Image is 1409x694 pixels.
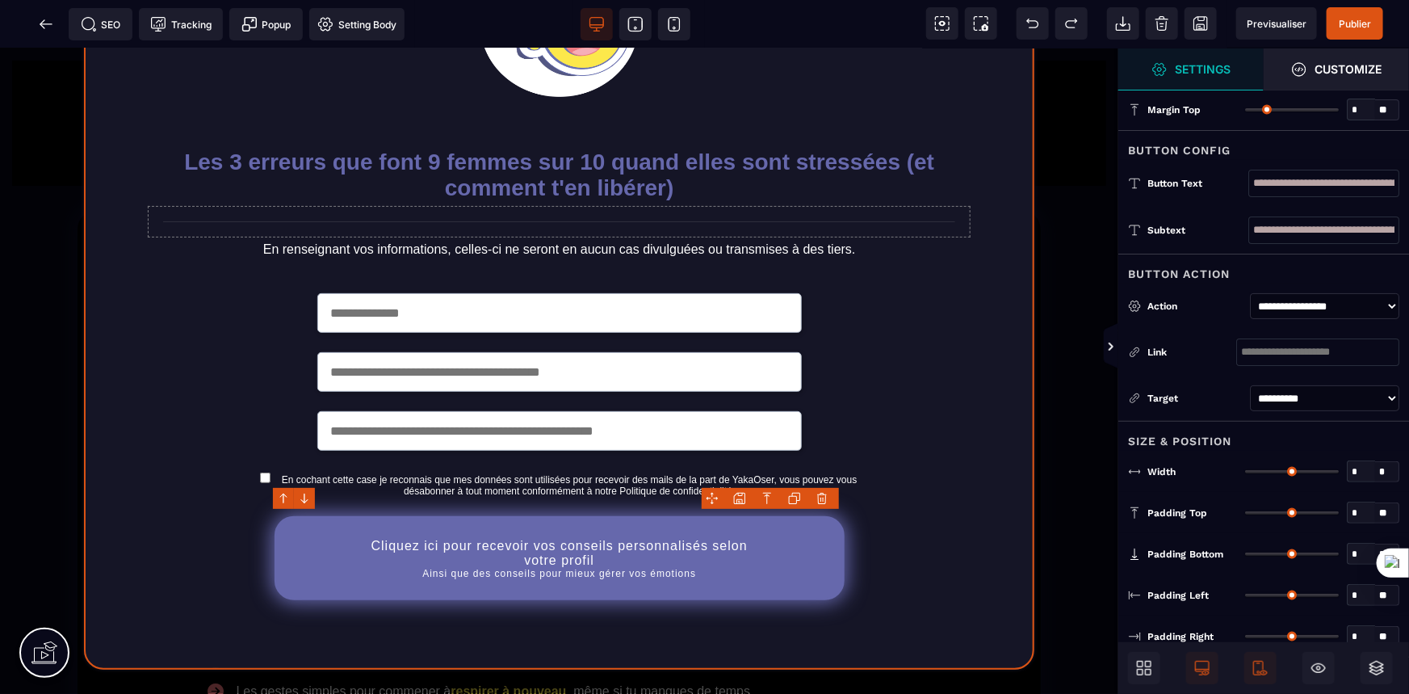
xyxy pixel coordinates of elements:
span: Hide/Show Block [1302,652,1335,684]
span: Padding Top [1147,507,1207,519]
text: En renseignant vos informations, celles-ci ne seront en aucun cas divulguées ou transmises à des ... [163,190,955,212]
b: Les 3 erreurs que font 9 femmes sur 10 quand elles sont stressées (et comment t'en libérer) [184,101,941,152]
strong: Customize [1315,63,1382,75]
span: Preview [1236,7,1317,40]
span: Previsualiser [1247,18,1306,30]
span: Tracking [150,16,212,32]
span: Desktop Only [1186,652,1218,684]
strong: Settings [1176,63,1231,75]
span: Settings [1118,48,1264,90]
div: Button Config [1118,130,1409,160]
div: Subtext [1147,222,1248,238]
span: Mobile Only [1244,652,1277,684]
span: Margin Top [1147,103,1201,116]
span: Open Layers [1361,652,1393,684]
span: Padding Bottom [1147,548,1223,561]
div: Link [1128,344,1236,360]
span: Setting Body [317,16,396,32]
div: Size & Position [1118,421,1409,451]
label: En cochant cette case je reconnais que mes données sont utilisées pour recevoir des mails de la p... [277,426,862,448]
div: Button Text [1147,175,1248,191]
div: Action [1147,298,1243,314]
span: Publier [1339,18,1371,30]
span: Open Blocks [1128,652,1160,684]
span: Open Style Manager [1264,48,1409,90]
span: Padding Right [1147,630,1214,643]
div: Target [1128,390,1243,406]
span: View components [926,7,958,40]
button: Cliquez ici pour recevoir vos conseils personnalisés selon votre profilAinsi que des conseils pou... [275,468,845,552]
span: Padding Left [1147,589,1209,602]
span: Screenshot [965,7,997,40]
div: Button Action [1118,254,1409,284]
span: Popup [241,16,291,32]
span: Width [1147,465,1176,478]
span: SEO [81,16,121,32]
